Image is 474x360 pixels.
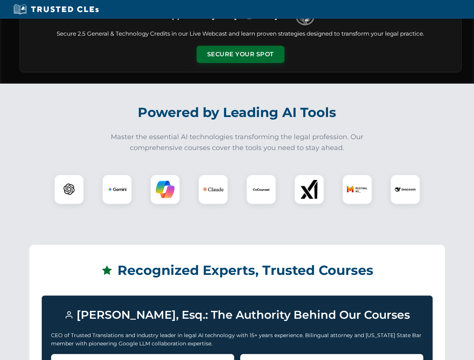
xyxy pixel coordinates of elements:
[203,179,224,200] img: Claude Logo
[102,174,132,204] div: Gemini
[198,174,228,204] div: Claude
[246,174,276,204] div: CoCounsel
[29,30,452,38] p: Secure 2.5 General & Technology Credits in our Live Webcast and learn proven strategies designed ...
[51,331,423,348] p: CEO of Trusted Translations and industry leader in legal AI technology with 15+ years experience....
[54,174,84,204] div: ChatGPT
[300,180,319,199] img: xAI Logo
[51,305,423,325] h3: [PERSON_NAME], Esq.: The Authority Behind Our Courses
[106,132,369,153] p: Master the essential AI technologies transforming the legal profession. Our comprehensive courses...
[390,174,420,204] div: DeepSeek
[108,180,126,199] img: Gemini Logo
[11,4,101,15] img: Trusted CLEs
[58,178,80,200] img: ChatGPT Logo
[197,46,284,63] button: Secure Your Spot
[347,179,368,200] img: Mistral AI Logo
[42,257,433,283] h2: Recognized Experts, Trusted Courses
[342,174,372,204] div: Mistral AI
[150,174,180,204] div: Copilot
[395,179,416,200] img: DeepSeek Logo
[29,99,445,126] h2: Powered by Leading AI Tools
[156,180,175,199] img: Copilot Logo
[294,174,324,204] div: xAI
[252,180,271,199] img: CoCounsel Logo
